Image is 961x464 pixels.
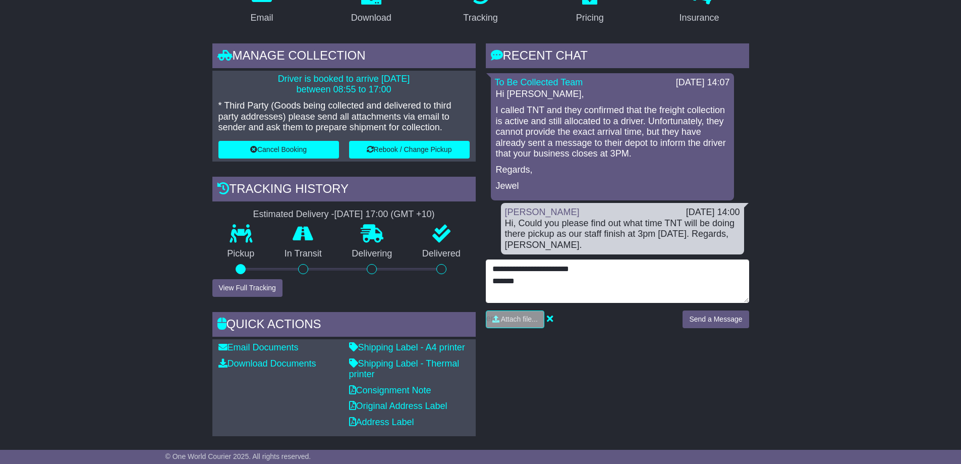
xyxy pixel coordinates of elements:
[212,279,282,297] button: View Full Tracking
[576,11,604,25] div: Pricing
[496,165,729,176] p: Regards,
[218,358,316,369] a: Download Documents
[496,181,729,192] p: Jewel
[334,209,435,220] div: [DATE] 17:00 (GMT +10)
[463,11,497,25] div: Tracking
[407,248,476,260] p: Delivered
[349,141,470,159] button: Rebook / Change Pickup
[505,207,580,217] a: [PERSON_NAME]
[212,209,476,220] div: Estimated Delivery -
[165,452,311,460] span: © One World Courier 2025. All rights reserved.
[496,89,729,100] p: Hi [PERSON_NAME],
[250,11,273,25] div: Email
[349,342,465,352] a: Shipping Label - A4 printer
[349,401,447,411] a: Original Address Label
[351,11,391,25] div: Download
[686,207,740,218] div: [DATE] 14:00
[680,11,719,25] div: Insurance
[218,100,470,133] p: * Third Party (Goods being collected and delivered to third party addresses) please send all atta...
[683,311,749,328] button: Send a Message
[486,43,749,71] div: RECENT CHAT
[212,248,270,260] p: Pickup
[218,342,299,352] a: Email Documents
[337,248,408,260] p: Delivering
[218,74,470,95] p: Driver is booked to arrive [DATE] between 08:55 to 17:00
[212,177,476,204] div: Tracking history
[349,358,460,380] a: Shipping Label - Thermal printer
[496,105,729,160] p: I called TNT and they confirmed that the freight collection is active and still allocated to a dr...
[212,312,476,339] div: Quick Actions
[349,417,414,427] a: Address Label
[218,141,339,159] button: Cancel Booking
[676,77,730,88] div: [DATE] 14:07
[212,43,476,71] div: Manage collection
[505,218,740,251] div: Hi, Could you please find out what time TNT will be doing there pickup as our staff finish at 3pm...
[349,385,431,395] a: Consignment Note
[269,248,337,260] p: In Transit
[495,77,583,87] a: To Be Collected Team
